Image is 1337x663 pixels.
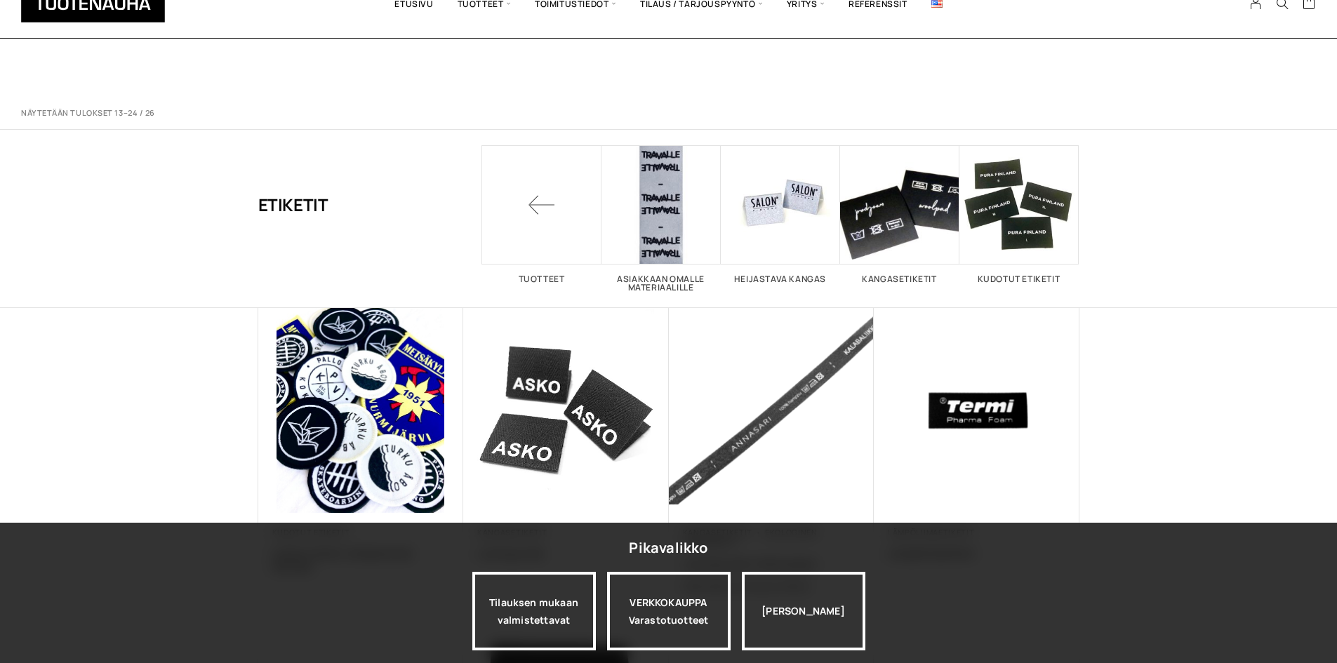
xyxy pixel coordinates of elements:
h1: Etiketit [258,145,328,264]
h2: Tuotteet [482,275,601,283]
a: VERKKOKAUPPAVarastotuotteet [607,572,731,650]
a: Visit product category Kangasetiketit [840,145,959,283]
a: Visit product category Asiakkaan omalle materiaalille [601,145,721,292]
a: Visit product category Kudotut etiketit [959,145,1079,283]
div: [PERSON_NAME] [742,572,865,650]
h2: Heijastava kangas [721,275,840,283]
a: Tuotteet [482,145,601,283]
h2: Kudotut etiketit [959,275,1079,283]
a: Tilauksen mukaan valmistettavat [472,572,596,650]
p: Näytetään tulokset 13–24 / 26 [21,108,155,119]
a: Visit product category Heijastava kangas [721,145,840,283]
div: Pikavalikko [629,535,707,561]
h2: Kangasetiketit [840,275,959,283]
div: VERKKOKAUPPA Varastotuotteet [607,572,731,650]
h2: Asiakkaan omalle materiaalille [601,275,721,292]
